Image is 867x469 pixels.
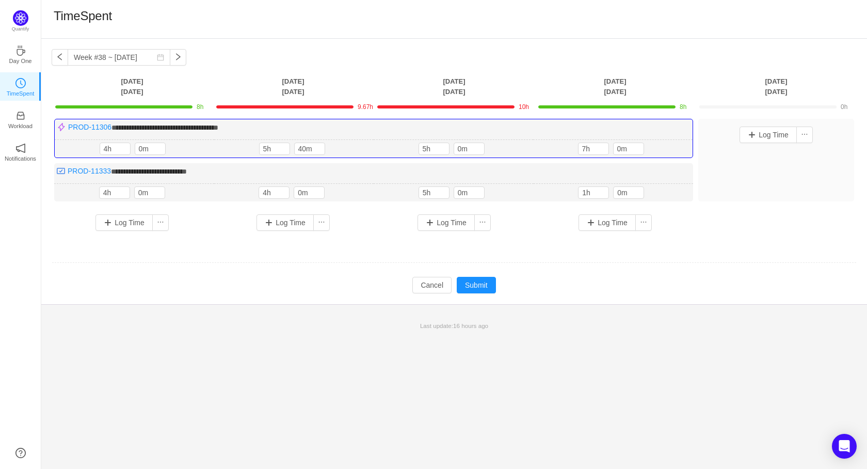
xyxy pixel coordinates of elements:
[12,26,29,33] p: Quantify
[57,167,65,175] img: 10300
[15,45,26,56] i: icon: coffee
[313,214,330,231] button: icon: ellipsis
[9,56,31,66] p: Day One
[374,76,535,97] th: [DATE] [DATE]
[519,103,529,111] span: 10h
[68,167,111,175] a: PROD-11333
[57,123,66,131] img: 10307
[841,103,847,111] span: 0h
[474,214,491,231] button: icon: ellipsis
[256,214,314,231] button: Log Time
[579,214,636,231] button: Log Time
[535,76,696,97] th: [DATE] [DATE]
[15,143,26,153] i: icon: notification
[157,54,164,61] i: icon: calendar
[52,49,68,66] button: icon: left
[420,322,488,329] span: Last update:
[52,76,213,97] th: [DATE] [DATE]
[453,322,488,329] span: 16 hours ago
[5,154,36,163] p: Notifications
[95,214,153,231] button: Log Time
[197,103,203,111] span: 8h
[358,103,373,111] span: 9.67h
[696,76,857,97] th: [DATE] [DATE]
[796,127,813,143] button: icon: ellipsis
[68,123,111,131] a: PROD-11306
[15,81,26,91] a: icon: clock-circleTimeSpent
[418,214,475,231] button: Log Time
[213,76,374,97] th: [DATE] [DATE]
[740,127,797,143] button: Log Time
[13,10,28,26] img: Quantify
[15,448,26,458] a: icon: question-circle
[15,111,26,121] i: icon: inbox
[412,277,452,293] button: Cancel
[152,214,169,231] button: icon: ellipsis
[457,277,496,293] button: Submit
[15,146,26,157] a: icon: notificationNotifications
[7,89,35,98] p: TimeSpent
[15,114,26,124] a: icon: inboxWorkload
[8,121,33,131] p: Workload
[680,103,686,111] span: 8h
[635,214,652,231] button: icon: ellipsis
[54,8,112,24] h1: TimeSpent
[832,434,857,459] div: Open Intercom Messenger
[15,49,26,59] a: icon: coffeeDay One
[68,49,170,66] input: Select a week
[15,78,26,88] i: icon: clock-circle
[170,49,186,66] button: icon: right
